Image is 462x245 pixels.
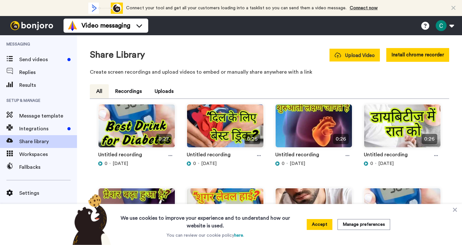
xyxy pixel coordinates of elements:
img: bear-with-cookie.png [67,194,114,245]
a: here [234,233,243,238]
div: animation [88,3,123,14]
div: [DATE] [98,160,175,167]
span: Integrations [19,125,65,133]
h1: Share Library [90,50,145,60]
img: vm-color.svg [67,20,78,31]
a: Connect now [350,6,378,10]
span: Send videos [19,56,65,63]
span: 0:27 [156,134,172,144]
span: 0 [105,160,107,167]
span: 0 [193,160,196,167]
img: c4301359-6507-4e56-bc2f-7292f21fb57f_thumbnail_source_1759728605.jpg [364,104,441,153]
img: 4e2638fe-a575-4192-933e-6679b01d82bd_thumbnail_source_1759382326.jpg [364,188,441,237]
button: Uploads [148,84,180,98]
img: 098869ac-91b8-40fe-8584-32c92d8f179c_thumbnail_source_1759987786.jpg [98,104,175,153]
img: bj-logo-header-white.svg [8,21,56,30]
img: b43b00f8-6ebf-4c96-8a81-7c1c382d85a7_thumbnail_source_1759469287.jpg [276,188,352,237]
a: Untitled recording [364,151,408,160]
img: 0d1d2994-f04d-49cc-a07b-a544b166d4fa_thumbnail_source_1759641459.jpg [98,188,175,237]
span: Fallbacks [19,163,77,171]
span: Connect your tool and get all your customers loading into a tasklist so you can send them a video... [126,6,346,10]
span: Results [19,81,77,89]
span: Workspaces [19,151,77,158]
button: Manage preferences [338,219,390,230]
span: 0:26 [244,134,260,144]
span: 0 [370,160,373,167]
button: Recordings [109,84,148,98]
button: Install chrome recorder [386,48,449,62]
img: 8130d863-96c7-4ae2-91fe-0c502ec0f310_thumbnail_source_1759903425.jpg [187,104,263,153]
a: Untitled recording [187,151,231,160]
p: You can review our cookie policy . [167,232,244,239]
span: Share library [19,138,77,145]
img: 7810e6be-7807-4b29-9c48-04e555c7b5ed_thumbnail_source_1759815899.jpg [276,104,352,153]
span: Settings [19,189,77,197]
button: Accept [307,219,332,230]
button: All [90,84,109,98]
a: Untitled recording [275,151,319,160]
div: [DATE] [275,160,352,167]
p: Create screen recordings and upload videos to embed or manually share anywhere with a link [90,68,449,76]
span: 0 [282,160,285,167]
button: Upload Video [329,49,380,61]
span: Message template [19,112,77,120]
span: 0:26 [422,134,437,144]
a: Untitled recording [98,151,142,160]
span: Replies [19,69,77,76]
span: Upload Video [335,52,375,59]
span: Video messaging [81,21,130,30]
span: 0:26 [333,134,349,144]
div: [DATE] [187,160,264,167]
h3: We use cookies to improve your experience and to understand how our website is used. [114,210,296,230]
img: 3ffc4c0a-5d8b-4c92-aab2-9aaca28881ea_thumbnail_source_1759555354.jpg [187,188,263,237]
div: [DATE] [364,160,441,167]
